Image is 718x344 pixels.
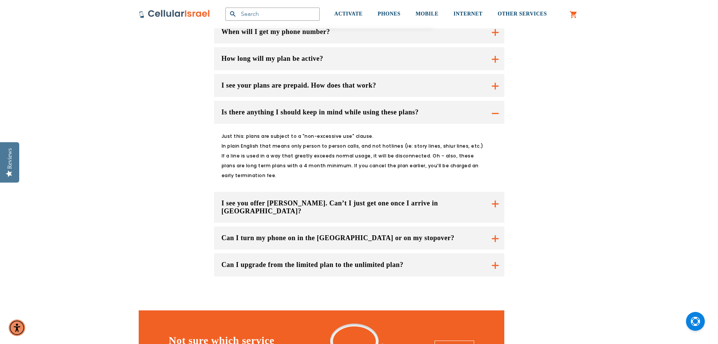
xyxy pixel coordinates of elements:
button: I see you offer [PERSON_NAME]. Can’t I just get one once I arrive in [GEOGRAPHIC_DATA]? [214,192,504,223]
span: MOBILE [416,11,439,17]
span: OTHER SERVICES [498,11,547,17]
button: Can I upgrade from the limited plan to the unlimited plan? [214,253,504,276]
button: How long will my plan be active? [214,47,504,70]
button: Can I turn my phone on in the [GEOGRAPHIC_DATA] or on my stopover? [214,227,504,250]
span: INTERNET [453,11,482,17]
div: Reviews [6,148,13,169]
p: Just this: plans are subject to a "non-excessive use" clause. In plain English that means only pe... [222,131,487,180]
button: Is there anything I should keep in mind while using these plans? [214,101,504,124]
input: Search [225,8,320,21]
span: ACTIVATE [334,11,363,17]
span: PHONES [378,11,401,17]
div: Accessibility Menu [9,319,25,336]
img: Cellular Israel Logo [139,9,210,19]
button: When will I get my phone number? [214,20,504,43]
button: I see your plans are prepaid. How does that work? [214,74,504,97]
